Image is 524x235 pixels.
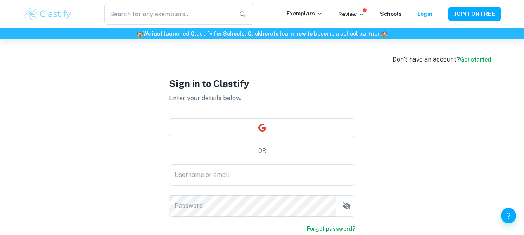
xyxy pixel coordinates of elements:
[448,7,501,21] button: JOIN FOR FREE
[261,31,273,37] a: here
[307,225,355,233] a: Forgot password?
[380,11,402,17] a: Schools
[2,29,522,38] h6: We just launched Clastify for Schools. Click to learn how to become a school partner.
[169,77,355,91] h1: Sign in to Clastify
[338,10,365,19] p: Review
[393,55,491,64] div: Don’t have an account?
[287,9,323,18] p: Exemplars
[417,11,432,17] a: Login
[23,6,73,22] img: Clastify logo
[137,31,143,37] span: 🏫
[460,57,491,63] a: Get started
[501,208,516,223] button: Help and Feedback
[258,146,266,155] p: OR
[381,31,387,37] span: 🏫
[104,3,232,25] input: Search for any exemplars...
[169,94,355,103] p: Enter your details below.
